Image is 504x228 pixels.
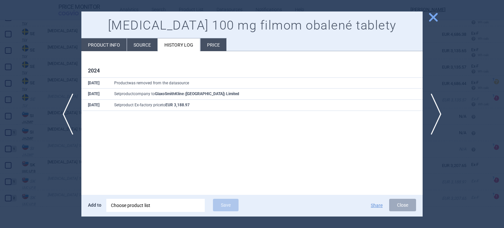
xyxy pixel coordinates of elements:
[81,38,127,51] li: Product info
[88,18,416,33] h1: [MEDICAL_DATA] 100 mg filmom obalené tablety
[88,199,101,211] p: Add to
[213,199,239,211] button: Save
[106,199,205,212] div: Choose product list
[81,77,108,89] th: [DATE]
[81,100,108,111] th: [DATE]
[155,92,239,96] strong: GlaxoSmithKline ([GEOGRAPHIC_DATA]) Limited
[371,203,383,208] button: Share
[114,81,189,85] span: Product was removed from the datasource
[114,92,239,96] span: Set product company to
[165,103,190,107] strong: EUR 3,188.97
[111,199,200,212] div: Choose product list
[200,38,226,51] li: Price
[114,103,190,107] span: Set product Ex-factory price to
[389,199,416,211] button: Close
[88,68,416,74] h1: 2024
[127,38,157,51] li: Source
[158,38,200,51] li: History log
[81,89,108,100] th: [DATE]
